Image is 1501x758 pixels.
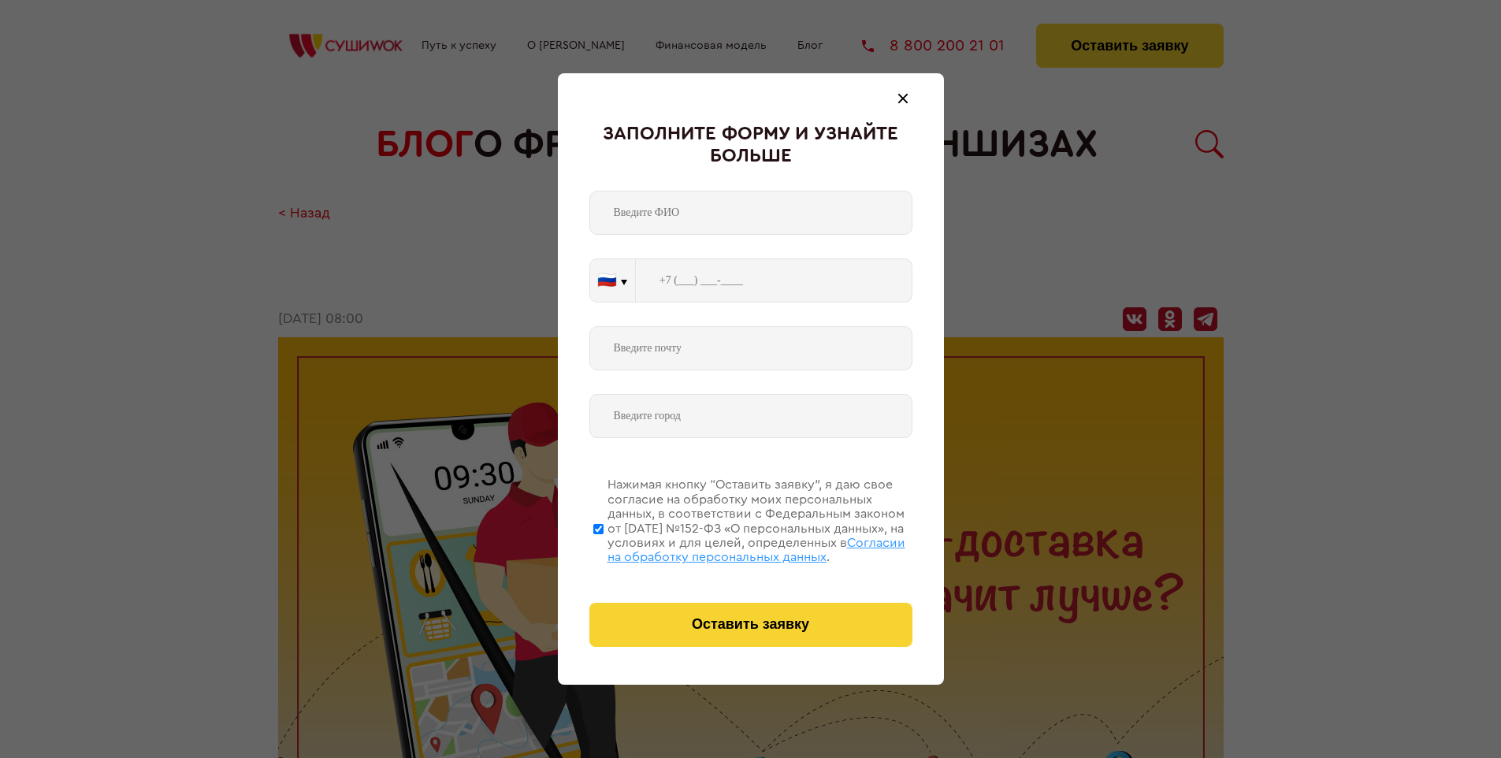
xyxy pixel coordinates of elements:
div: Заполните форму и узнайте больше [589,124,912,167]
input: +7 (___) ___-____ [636,258,912,303]
input: Введите ФИО [589,191,912,235]
div: Нажимая кнопку “Оставить заявку”, я даю свое согласие на обработку моих персональных данных, в со... [607,477,912,564]
button: 🇷🇺 [590,259,635,302]
span: Согласии на обработку персональных данных [607,537,905,563]
input: Введите город [589,394,912,438]
input: Введите почту [589,326,912,370]
button: Оставить заявку [589,603,912,647]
